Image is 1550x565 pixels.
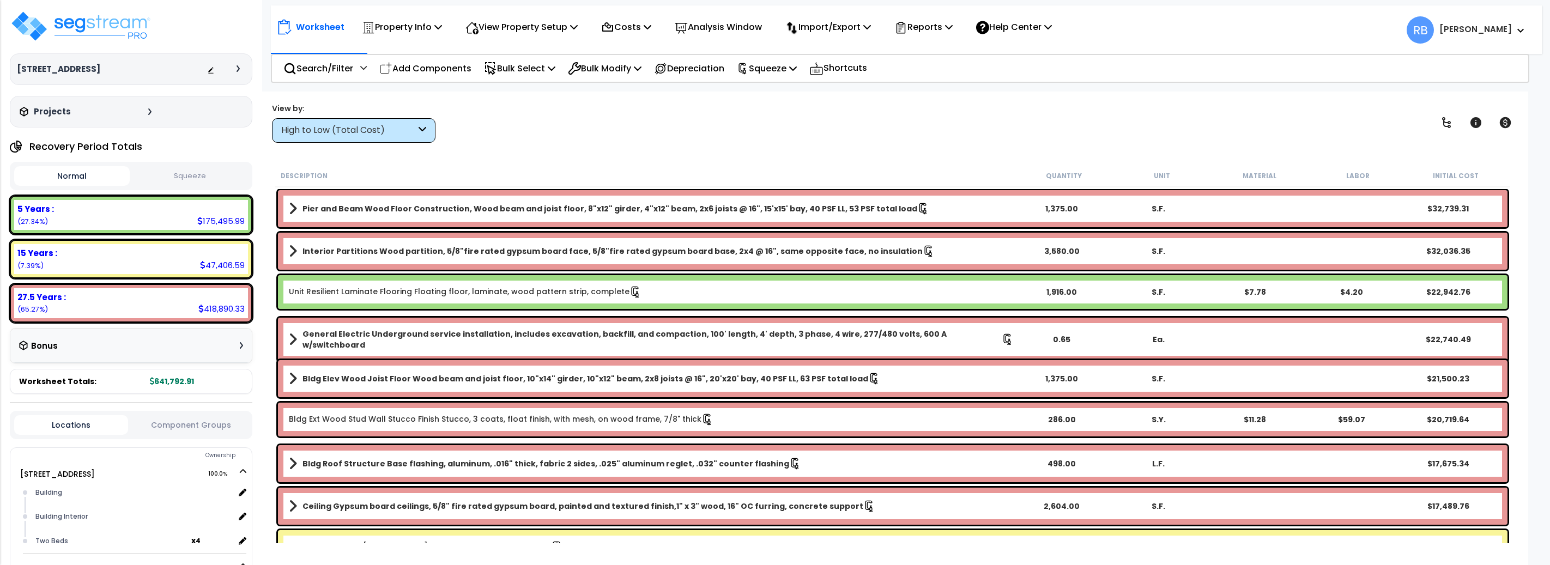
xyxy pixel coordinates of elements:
[1400,246,1496,257] div: $32,036.35
[675,20,762,34] p: Analysis Window
[465,20,578,34] p: View Property Setup
[1110,334,1207,345] div: Ea.
[1013,501,1110,512] div: 2,604.00
[33,534,192,548] div: Two Beds
[289,286,641,298] a: Individual Item
[33,510,234,523] div: Building Interior
[1110,203,1207,214] div: S.F.
[1303,542,1400,552] div: $2,224.00
[1110,246,1207,257] div: S.F.
[1207,542,1303,552] div: $13,699.00
[191,535,201,546] b: x
[281,172,328,180] small: Description
[200,259,245,271] div: 47,406.59
[1013,458,1110,469] div: 498.00
[20,469,95,479] a: [STREET_ADDRESS] 100.0%
[1207,287,1303,297] div: $7.78
[289,541,563,553] a: Individual Item
[32,449,252,462] div: Ownership
[17,247,57,259] b: 15 Years :
[568,61,641,76] p: Bulk Modify
[289,329,1014,350] a: Assembly Title
[132,167,248,186] button: Squeeze
[1013,373,1110,384] div: 1,375.00
[289,201,1014,216] a: Assembly Title
[1243,172,1276,180] small: Material
[1110,501,1207,512] div: S.F.
[1400,334,1496,345] div: $22,740.49
[1400,287,1496,297] div: $22,942.76
[289,371,1014,386] a: Assembly Title
[1400,501,1496,512] div: $17,489.76
[809,60,867,76] p: Shortcuts
[302,373,868,384] b: Bldg Elev Wood Joist Floor Wood beam and joist floor, 10"x14" girder, 10"x12" beam, 2x8 joists @ ...
[289,414,713,426] a: Individual Item
[196,537,201,545] small: 4
[362,20,442,34] p: Property Info
[894,20,953,34] p: Reports
[1207,414,1303,425] div: $11.28
[484,61,555,76] p: Bulk Select
[1439,23,1512,35] b: [PERSON_NAME]
[302,501,863,512] b: Ceiling Gypsum board ceilings, 5/8" fire rated gypsum board, painted and textured finish,1" x 3" ...
[134,419,247,431] button: Component Groups
[1400,373,1496,384] div: $21,500.23
[17,203,54,215] b: 5 Years :
[1346,172,1370,180] small: Labor
[1154,172,1170,180] small: Unit
[976,20,1052,34] p: Help Center
[1400,203,1496,214] div: $32,739.31
[281,124,416,137] div: High to Low (Total Cost)
[289,456,1014,471] a: Assembly Title
[10,10,152,42] img: logo_pro_r.png
[17,217,48,226] small: 27.344644552087683%
[31,342,58,351] h3: Bonus
[1110,414,1207,425] div: S.Y.
[14,166,130,186] button: Normal
[17,291,66,303] b: 27.5 Years :
[601,20,651,34] p: Costs
[1303,414,1400,425] div: $59.07
[1013,287,1110,297] div: 1,916.00
[29,141,142,152] h4: Recovery Period Totals
[17,305,48,314] small: 65.26876870609243%
[1407,16,1434,44] span: RB
[1110,373,1207,384] div: S.F.
[302,458,789,469] b: Bldg Roof Structure Base flashing, aluminum, .016" thick, fabric 2 sides, .025" aluminum reglet, ...
[302,246,923,257] b: Interior Partitions Wood partition, 5/8"fire rated gypsum board face, 5/8"fire rated gypsum board...
[373,56,477,81] div: Add Components
[208,467,237,481] span: 100.0%
[17,64,100,75] h3: [STREET_ADDRESS]
[648,56,730,81] div: Depreciation
[272,103,435,114] div: View by:
[1013,414,1110,425] div: 286.00
[283,61,353,76] p: Search/Filter
[198,303,245,314] div: 418,890.33
[296,20,344,34] p: Worksheet
[19,376,96,387] span: Worksheet Totals:
[654,61,724,76] p: Depreciation
[737,61,797,76] p: Squeeze
[1303,287,1400,297] div: $4.20
[34,106,71,117] h3: Projects
[1013,246,1110,257] div: 3,580.00
[191,534,234,548] span: location multiplier
[379,61,471,76] p: Add Components
[1110,542,1207,552] div: Ea.
[1046,172,1082,180] small: Quantity
[150,376,194,387] b: 641,792.91
[302,203,917,214] b: Pier and Beam Wood Floor Construction, Wood beam and joist floor, 8"x12" girder, 4"x12" beam, 2x6...
[17,261,44,270] small: 7.3865867418198805%
[289,244,1014,259] a: Assembly Title
[785,20,871,34] p: Import/Export
[1400,542,1496,552] div: $15,923.00
[289,499,1014,514] a: Assembly Title
[1400,414,1496,425] div: $20,719.64
[1433,172,1479,180] small: Initial Cost
[1013,203,1110,214] div: 1,375.00
[1013,334,1110,345] div: 0.65
[1400,458,1496,469] div: $17,675.34
[33,486,234,499] div: Building
[197,215,245,227] div: 175,495.99
[1110,458,1207,469] div: L.F.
